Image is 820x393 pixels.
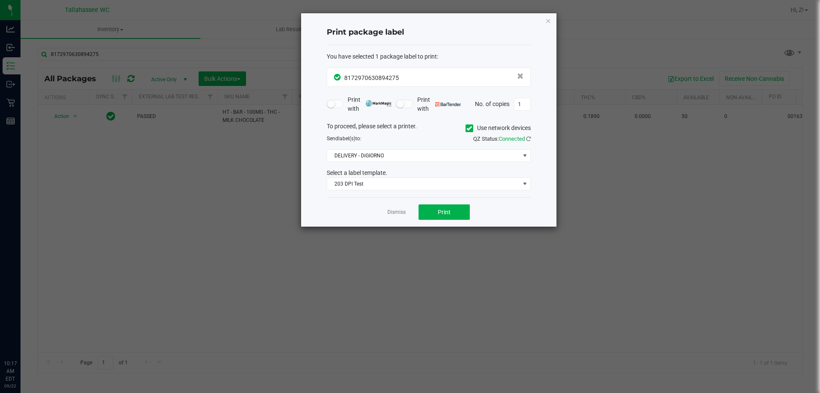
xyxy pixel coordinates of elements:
iframe: Resource center unread badge [25,323,35,334]
img: mark_magic_cybra.png [366,100,392,106]
h4: Print package label [327,27,531,38]
span: Print with [348,95,392,113]
span: You have selected 1 package label to print [327,53,437,60]
label: Use network devices [466,124,531,133]
span: Connected [499,136,525,142]
button: Print [419,204,470,220]
span: In Sync [334,73,342,82]
div: : [327,52,531,61]
img: bartender.png [435,102,461,106]
span: QZ Status: [473,136,531,142]
span: Print with [417,95,461,113]
span: DELIVERY - DiGIORNO [327,150,520,162]
iframe: Resource center [9,325,34,350]
div: Select a label template. [320,168,537,177]
span: 8172970630894275 [344,74,399,81]
div: To proceed, please select a printer. [320,122,537,135]
span: label(s) [338,136,355,142]
span: Send to: [327,136,361,142]
span: No. of copies [475,100,510,107]
a: Dismiss [387,209,406,216]
span: 203 DPI Test [327,178,520,190]
span: Print [438,209,451,216]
